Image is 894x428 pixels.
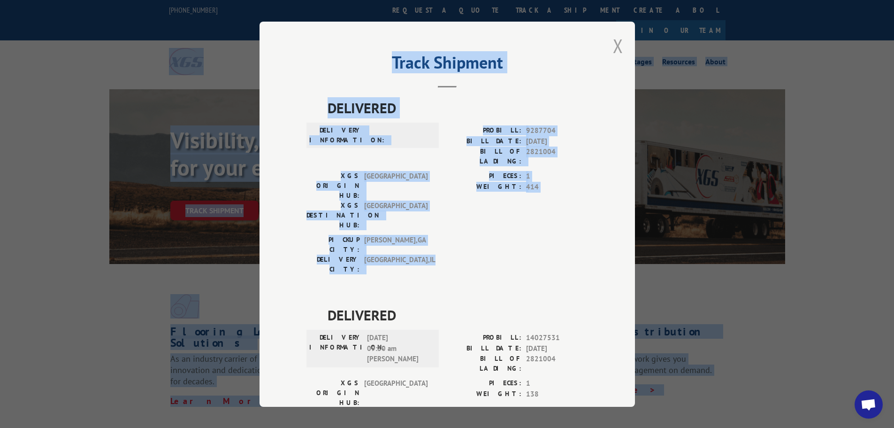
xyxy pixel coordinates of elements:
[306,235,359,255] label: PICKUP CITY:
[364,255,428,274] span: [GEOGRAPHIC_DATA] , IL
[447,125,521,136] label: PROBILL:
[526,333,588,343] span: 14027531
[447,147,521,166] label: BILL OF LADING:
[328,304,588,326] span: DELIVERED
[306,56,588,74] h2: Track Shipment
[364,235,428,255] span: [PERSON_NAME] , GA
[613,33,623,58] button: Close modal
[526,136,588,147] span: [DATE]
[447,378,521,389] label: PIECES:
[447,181,521,192] label: WEIGHT:
[364,201,428,230] span: [GEOGRAPHIC_DATA]
[526,171,588,182] span: 1
[447,389,521,399] label: WEIGHT:
[526,125,588,136] span: 9287704
[526,354,588,374] span: 2821004
[526,343,588,354] span: [DATE]
[526,181,588,192] span: 414
[855,390,883,419] a: Open chat
[447,171,521,182] label: PIECES:
[447,136,521,147] label: BILL DATE:
[367,333,430,365] span: [DATE] 09:30 am [PERSON_NAME]
[364,171,428,201] span: [GEOGRAPHIC_DATA]
[526,147,588,166] span: 2821004
[309,333,362,365] label: DELIVERY INFORMATION:
[306,201,359,230] label: XGS DESTINATION HUB:
[447,333,521,343] label: PROBILL:
[526,378,588,389] span: 1
[447,343,521,354] label: BILL DATE:
[447,354,521,374] label: BILL OF LADING:
[309,125,362,145] label: DELIVERY INFORMATION:
[526,389,588,399] span: 138
[306,171,359,201] label: XGS ORIGIN HUB:
[306,378,359,408] label: XGS ORIGIN HUB:
[306,255,359,274] label: DELIVERY CITY:
[328,97,588,118] span: DELIVERED
[364,378,428,408] span: [GEOGRAPHIC_DATA]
